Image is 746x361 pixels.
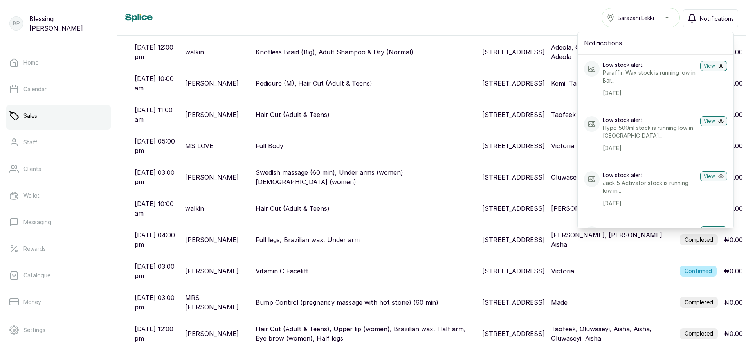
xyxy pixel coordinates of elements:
[680,266,717,277] label: Confirmed
[6,158,111,180] a: Clients
[700,61,727,71] button: View
[13,20,20,27] p: BP
[135,230,179,249] p: [DATE] 04:00 pm
[603,116,697,124] p: Low stock alert
[185,293,249,312] p: MRS [PERSON_NAME]
[551,141,574,151] p: Victoria
[482,235,545,244] p: [STREET_ADDRESS]
[135,293,179,312] p: [DATE] 03:00 pm
[135,168,179,187] p: [DATE] 03:00 pm
[603,89,697,97] p: [DATE]
[185,79,239,88] p: [PERSON_NAME]
[23,218,51,226] p: Messaging
[603,226,697,234] p: Low stock alert
[700,116,727,126] button: View
[700,226,727,237] button: View
[256,266,308,276] p: Vitamin C Facelift
[23,112,37,120] p: Sales
[603,171,697,179] p: Low stock alert
[551,230,674,249] p: [PERSON_NAME], [PERSON_NAME], Aisha
[6,52,111,74] a: Home
[23,271,50,279] p: Catalogue
[603,124,697,140] p: Hypo 500ml stock is running low in [GEOGRAPHIC_DATA]...
[584,39,727,48] h2: Notifications
[135,136,179,155] p: [DATE] 05:00 pm
[551,79,594,88] p: Kemi, Taofeek
[256,141,283,151] p: Full Body
[6,319,111,341] a: Settings
[185,329,239,338] p: [PERSON_NAME]
[185,141,213,151] p: MS LOVE
[618,14,654,22] span: Barazahi Lekki
[482,172,545,182] p: [STREET_ADDRESS]
[603,179,697,195] p: Jack 5 Activator stock is running low in...
[185,110,239,119] p: [PERSON_NAME]
[23,298,41,306] p: Money
[551,204,605,213] p: [PERSON_NAME]
[6,185,111,207] a: Wallet
[551,324,674,343] p: Taofeek, Oluwaseyi, Aisha, Aisha, Oluwaseyi, Aisha
[482,79,545,88] p: [STREET_ADDRESS]
[23,165,41,173] p: Clients
[603,61,697,69] p: Low stock alert
[29,14,108,33] p: Blessing [PERSON_NAME]
[23,245,46,253] p: Rewards
[256,47,413,57] p: Knotless Braid (Big), Adult Shampoo & Dry (Normal)
[680,297,718,308] label: Completed
[683,9,738,27] button: Notifications
[551,43,674,61] p: Adeola, Onome, Purity, Ayomide, Joy, Adeola
[6,211,111,233] a: Messaging
[482,110,545,119] p: [STREET_ADDRESS]
[482,141,545,151] p: [STREET_ADDRESS]
[23,85,47,93] p: Calendar
[135,43,179,61] p: [DATE] 12:00 pm
[551,172,649,182] p: Oluwaseyi, Oluwaseyi, Oluwaseyi
[482,298,545,307] p: [STREET_ADDRESS]
[23,59,38,66] p: Home
[256,79,372,88] p: Pedicure (M), Hair Cut (Adult & Teens)
[256,110,330,119] p: Hair Cut (Adult & Teens)
[135,199,179,218] p: [DATE] 10:00 am
[6,78,111,100] a: Calendar
[603,144,697,152] p: [DATE]
[724,235,743,244] p: ₦0.00
[185,266,239,276] p: [PERSON_NAME]
[6,291,111,313] a: Money
[256,235,360,244] p: Full legs, Brazilian wax, Under arm
[482,47,545,57] p: [STREET_ADDRESS]
[185,47,204,57] p: walkin
[680,328,718,339] label: Completed
[680,234,718,245] label: Completed
[135,74,179,93] p: [DATE] 10:00 am
[6,131,111,153] a: Staff
[185,204,204,213] p: walkin
[135,262,179,280] p: [DATE] 03:00 pm
[724,329,743,338] p: ₦0.00
[551,266,574,276] p: Victoria
[482,266,545,276] p: [STREET_ADDRESS]
[700,14,734,23] span: Notifications
[6,238,111,260] a: Rewards
[185,172,239,182] p: [PERSON_NAME]
[135,324,179,343] p: [DATE] 12:00 pm
[23,326,45,334] p: Settings
[603,69,697,84] p: Paraffin Wax stock is running low in Bar...
[6,105,111,127] a: Sales
[724,298,743,307] p: ₦0.00
[185,235,239,244] p: [PERSON_NAME]
[603,199,697,207] p: [DATE]
[6,264,111,286] a: Catalogue
[602,8,680,27] button: Barazahi Lekki
[482,329,545,338] p: [STREET_ADDRESS]
[256,298,438,307] p: Bump Control (pregnancy massage with hot stone) (60 min)
[256,204,330,213] p: Hair Cut (Adult & Teens)
[135,105,179,124] p: [DATE] 11:00 am
[700,171,727,181] button: View
[23,192,40,199] p: Wallet
[551,298,568,307] p: Made
[551,110,576,119] p: Taofeek
[724,266,743,276] p: ₦0.00
[256,168,476,187] p: Swedish massage (60 min), Under arms (women), [DEMOGRAPHIC_DATA] (women)
[23,138,38,146] p: Staff
[482,204,545,213] p: [STREET_ADDRESS]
